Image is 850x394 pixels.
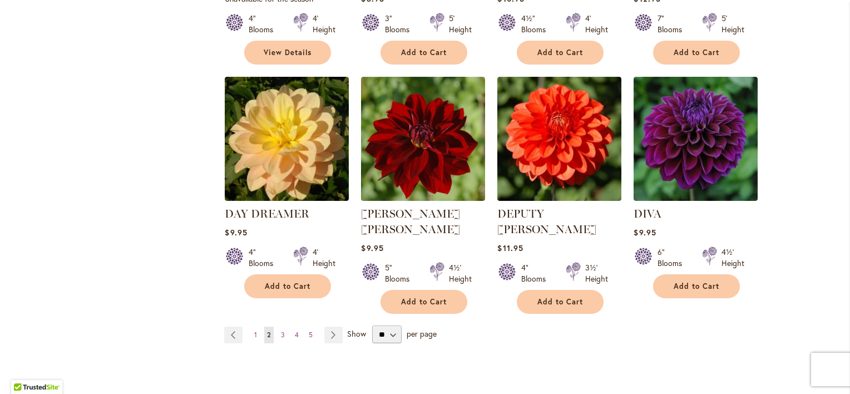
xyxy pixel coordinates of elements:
[361,207,460,236] a: [PERSON_NAME] [PERSON_NAME]
[254,331,257,339] span: 1
[521,262,552,284] div: 4" Blooms
[674,282,719,291] span: Add to Cart
[225,207,309,220] a: DAY DREAMER
[449,262,472,284] div: 4½' Height
[497,207,596,236] a: DEPUTY [PERSON_NAME]
[385,262,416,284] div: 5" Blooms
[517,290,604,314] button: Add to Cart
[537,48,583,57] span: Add to Cart
[385,13,416,35] div: 3" Blooms
[225,193,349,203] a: DAY DREAMER
[634,227,656,238] span: $9.95
[225,227,247,238] span: $9.95
[585,13,608,35] div: 4' Height
[267,331,271,339] span: 2
[306,327,315,343] a: 5
[517,41,604,65] button: Add to Cart
[497,77,621,201] img: DEPUTY BOB
[313,247,335,269] div: 4' Height
[401,297,447,307] span: Add to Cart
[8,354,39,386] iframe: Launch Accessibility Center
[721,13,744,35] div: 5' Height
[278,327,288,343] a: 3
[721,247,744,269] div: 4½' Height
[251,327,260,343] a: 1
[265,282,310,291] span: Add to Cart
[244,274,331,298] button: Add to Cart
[292,327,302,343] a: 4
[281,331,285,339] span: 3
[361,193,485,203] a: DEBORA RENAE
[658,247,689,269] div: 6" Blooms
[361,77,485,201] img: DEBORA RENAE
[380,41,467,65] button: Add to Cart
[309,331,313,339] span: 5
[634,77,758,201] img: Diva
[521,13,552,35] div: 4½" Blooms
[634,193,758,203] a: Diva
[585,262,608,284] div: 3½' Height
[497,243,523,253] span: $11.95
[401,48,447,57] span: Add to Cart
[537,297,583,307] span: Add to Cart
[264,48,312,57] span: View Details
[249,247,280,269] div: 4" Blooms
[295,331,299,339] span: 4
[674,48,719,57] span: Add to Cart
[658,13,689,35] div: 7" Blooms
[497,193,621,203] a: DEPUTY BOB
[449,13,472,35] div: 5' Height
[653,41,740,65] button: Add to Cart
[225,77,349,201] img: DAY DREAMER
[313,13,335,35] div: 4' Height
[347,328,366,339] span: Show
[249,13,280,35] div: 4" Blooms
[361,243,383,253] span: $9.95
[407,328,437,339] span: per page
[634,207,661,220] a: DIVA
[653,274,740,298] button: Add to Cart
[380,290,467,314] button: Add to Cart
[244,41,331,65] a: View Details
